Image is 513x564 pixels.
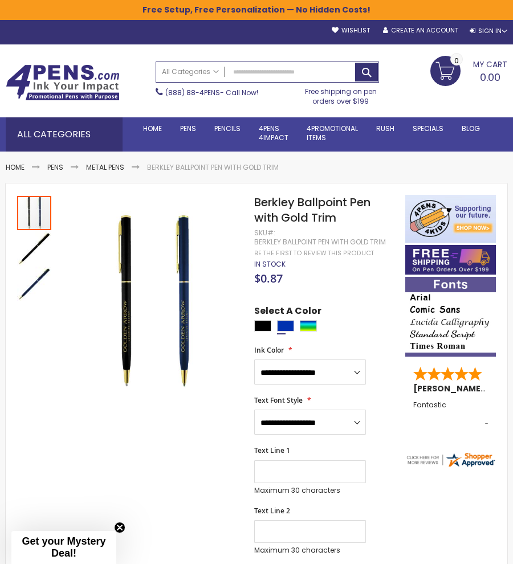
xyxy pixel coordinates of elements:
[254,249,374,258] a: Be the first to review this product
[298,117,367,149] a: 4PROMOTIONALITEMS
[254,228,275,238] strong: SKU
[214,124,241,133] span: Pencils
[86,162,124,172] a: Metal Pens
[11,531,116,564] div: Get your Mystery Deal!Close teaser
[156,62,225,81] a: All Categories
[114,522,125,533] button: Close teaser
[413,124,443,133] span: Specials
[17,195,52,230] div: Berkley Ballpoint Pen with Gold Trim
[254,260,286,269] div: Availability
[180,124,196,133] span: Pens
[254,259,286,269] span: In stock
[413,383,488,394] span: [PERSON_NAME]
[17,231,51,265] img: Berkley Ballpoint Pen with Gold Trim
[462,124,480,133] span: Blog
[143,124,162,133] span: Home
[254,486,366,495] p: Maximum 30 characters
[413,401,488,426] div: Fantastic
[254,194,370,226] span: Berkley Ballpoint Pen with Gold Trim
[430,56,507,84] a: 0.00 0
[332,26,370,35] a: Wishlist
[367,117,404,140] a: Rush
[254,320,271,332] div: Black
[254,345,284,355] span: Ink Color
[376,124,394,133] span: Rush
[453,117,489,140] a: Blog
[6,162,25,172] a: Home
[404,117,453,140] a: Specials
[165,88,220,97] a: (888) 88-4PENS
[307,124,358,142] span: 4PROMOTIONAL ITEMS
[254,305,321,320] span: Select A Color
[47,162,63,172] a: Pens
[254,271,283,286] span: $0.87
[405,245,496,275] img: Free shipping on orders over $199
[162,67,219,76] span: All Categories
[405,461,496,471] a: 4pens.com certificate URL
[405,451,496,468] img: 4pens.com widget logo
[205,117,250,140] a: Pencils
[134,117,171,140] a: Home
[254,446,290,455] span: Text Line 1
[277,320,294,332] div: Blue
[165,88,258,97] span: - Call Now!
[64,211,243,390] img: Berkley Ballpoint Pen with Gold Trim
[254,395,303,405] span: Text Font Style
[171,117,205,140] a: Pens
[17,265,51,301] div: Berkley Ballpoint Pen with Gold Trim
[6,64,120,101] img: 4Pens Custom Pens and Promotional Products
[470,27,507,35] div: Sign In
[300,320,317,332] div: Assorted
[405,195,496,243] img: 4pens 4 kids
[383,26,458,35] a: Create an Account
[259,124,288,142] span: 4Pens 4impact
[17,230,52,265] div: Berkley Ballpoint Pen with Gold Trim
[302,83,379,105] div: Free shipping on pen orders over $199
[250,117,298,149] a: 4Pens4impact
[480,70,500,84] span: 0.00
[254,506,290,516] span: Text Line 2
[254,238,386,247] div: Berkley Ballpoint Pen with Gold Trim
[22,536,105,559] span: Get your Mystery Deal!
[405,277,496,357] img: font-personalization-examples
[6,117,123,152] div: All Categories
[17,267,51,301] img: Berkley Ballpoint Pen with Gold Trim
[254,546,366,555] p: Maximum 30 characters
[454,55,459,66] span: 0
[147,163,279,172] li: Berkley Ballpoint Pen with Gold Trim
